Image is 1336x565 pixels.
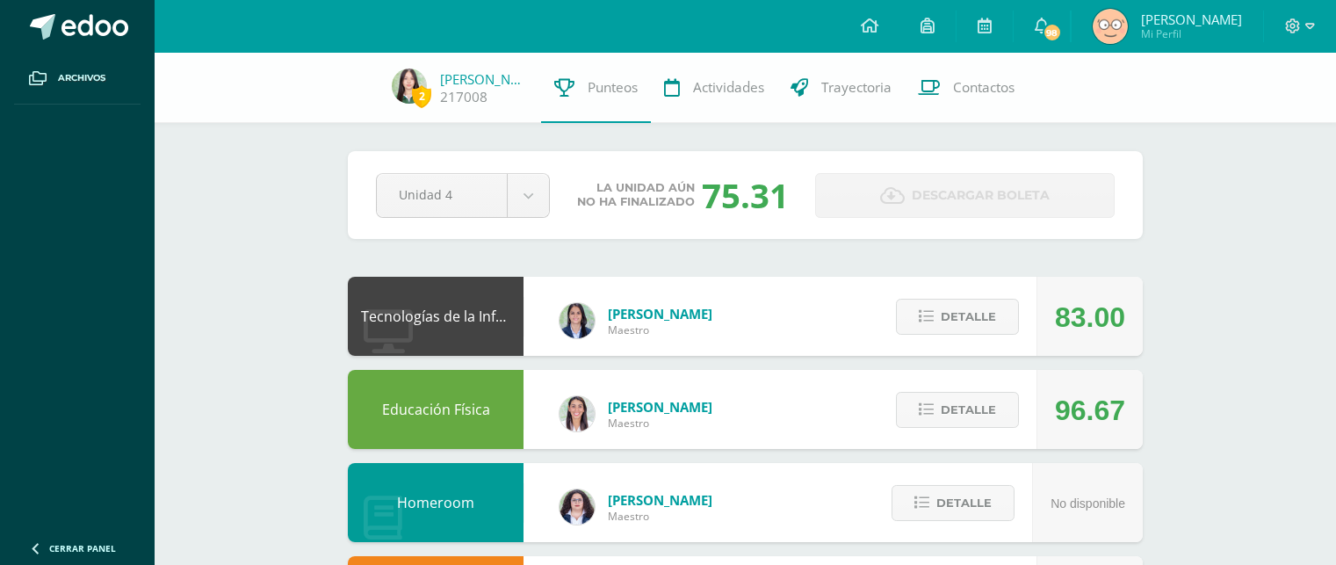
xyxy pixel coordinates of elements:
[953,78,1015,97] span: Contactos
[14,53,141,105] a: Archivos
[348,463,524,542] div: Homeroom
[49,542,116,554] span: Cerrar panel
[1055,371,1125,450] div: 96.67
[1141,26,1242,41] span: Mi Perfil
[941,394,996,426] span: Detalle
[1051,496,1125,511] span: No disponible
[651,53,777,123] a: Actividades
[440,70,528,88] a: [PERSON_NAME]
[399,174,485,215] span: Unidad 4
[608,305,712,322] span: [PERSON_NAME]
[702,172,789,218] div: 75.31
[608,491,712,509] span: [PERSON_NAME]
[541,53,651,123] a: Punteos
[608,322,712,337] span: Maestro
[912,174,1050,217] span: Descargar boleta
[896,392,1019,428] button: Detalle
[377,174,549,217] a: Unidad 4
[777,53,905,123] a: Trayectoria
[348,370,524,449] div: Educación Física
[440,88,487,106] a: 217008
[1042,23,1061,42] span: 98
[560,396,595,431] img: 68dbb99899dc55733cac1a14d9d2f825.png
[588,78,638,97] span: Punteos
[608,398,712,416] span: [PERSON_NAME]
[412,85,431,107] span: 2
[1141,11,1242,28] span: [PERSON_NAME]
[348,277,524,356] div: Tecnologías de la Información y Comunicación: Computación
[693,78,764,97] span: Actividades
[58,71,105,85] span: Archivos
[560,303,595,338] img: 7489ccb779e23ff9f2c3e89c21f82ed0.png
[896,299,1019,335] button: Detalle
[936,487,992,519] span: Detalle
[821,78,892,97] span: Trayectoria
[941,301,996,333] span: Detalle
[905,53,1028,123] a: Contactos
[608,509,712,524] span: Maestro
[560,489,595,525] img: ba02aa29de7e60e5f6614f4096ff8928.png
[392,69,427,104] img: 8c1a34b3b9342903322ec75c6fc362cc.png
[1055,278,1125,357] div: 83.00
[577,181,695,209] span: La unidad aún no ha finalizado
[892,485,1015,521] button: Detalle
[608,416,712,431] span: Maestro
[1093,9,1128,44] img: 534664ee60f520b42d8813f001d89cd9.png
